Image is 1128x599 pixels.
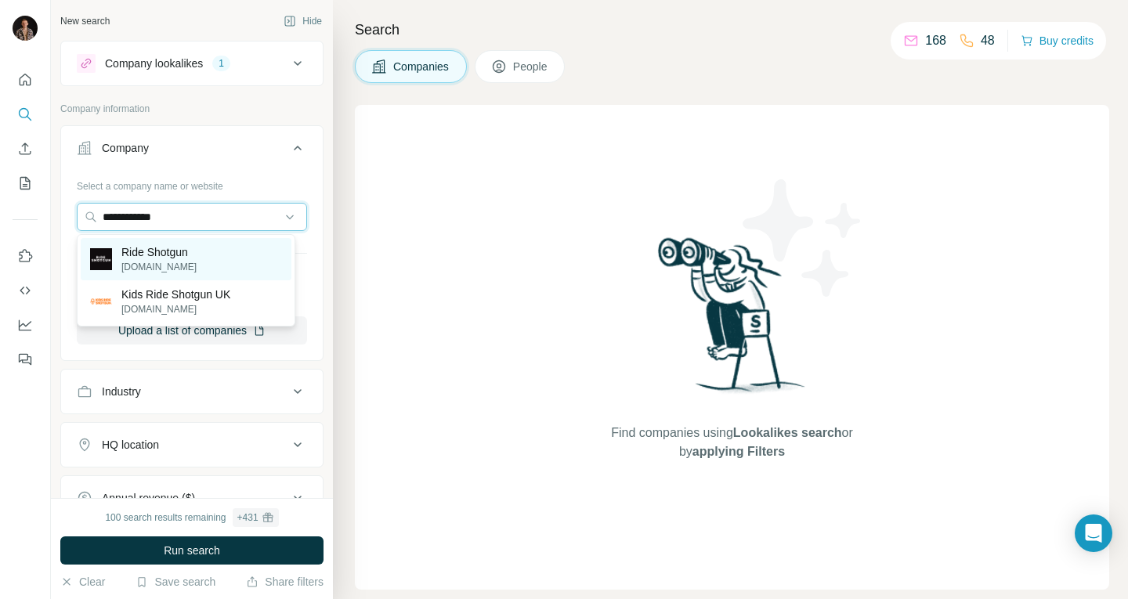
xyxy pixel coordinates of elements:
[1021,30,1094,52] button: Buy credits
[732,168,873,309] img: Surfe Illustration - Stars
[13,100,38,128] button: Search
[61,129,323,173] button: Company
[61,45,323,82] button: Company lookalikes1
[13,276,38,305] button: Use Surfe API
[121,302,230,316] p: [DOMAIN_NAME]
[60,574,105,590] button: Clear
[136,574,215,590] button: Save search
[61,373,323,410] button: Industry
[651,233,814,408] img: Surfe Illustration - Woman searching with binoculars
[212,56,230,70] div: 1
[246,574,324,590] button: Share filters
[237,511,258,525] div: + 431
[121,260,197,274] p: [DOMAIN_NAME]
[90,298,112,305] img: Kids Ride Shotgun UK
[13,16,38,41] img: Avatar
[733,426,842,439] span: Lookalikes search
[13,345,38,373] button: Feedback
[13,311,38,339] button: Dashboard
[60,14,110,28] div: New search
[13,242,38,270] button: Use Surfe on LinkedIn
[60,102,324,116] p: Company information
[606,424,857,461] span: Find companies using or by
[121,244,197,260] p: Ride Shotgun
[102,140,149,156] div: Company
[925,31,946,50] p: 168
[61,479,323,517] button: Annual revenue ($)
[1075,514,1112,552] div: Open Intercom Messenger
[13,66,38,94] button: Quick start
[77,173,307,193] div: Select a company name or website
[393,59,450,74] span: Companies
[102,384,141,399] div: Industry
[121,287,230,302] p: Kids Ride Shotgun UK
[102,437,159,453] div: HQ location
[13,169,38,197] button: My lists
[90,248,112,270] img: Ride Shotgun
[513,59,549,74] span: People
[164,543,220,558] span: Run search
[105,56,203,71] div: Company lookalikes
[102,490,195,506] div: Annual revenue ($)
[273,9,333,33] button: Hide
[692,445,785,458] span: applying Filters
[61,426,323,464] button: HQ location
[13,135,38,163] button: Enrich CSV
[105,508,278,527] div: 100 search results remaining
[355,19,1109,41] h4: Search
[981,31,995,50] p: 48
[77,316,307,345] button: Upload a list of companies
[60,536,324,565] button: Run search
